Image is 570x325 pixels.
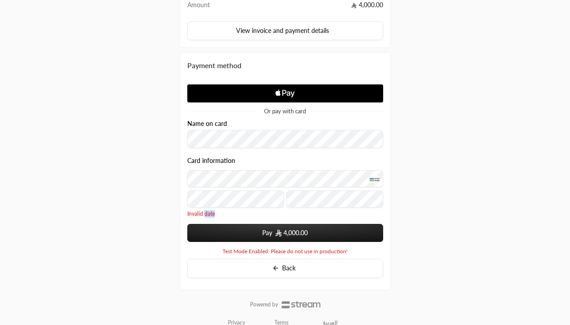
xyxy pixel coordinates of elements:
[187,170,383,187] input: Credit Card
[287,190,383,208] input: CVC
[187,190,284,208] input: Expiry date
[187,259,383,278] button: Back
[187,120,383,149] div: Name on card
[264,108,306,114] span: Or pay with card
[187,157,383,218] div: Card information
[275,229,282,237] img: SAR
[283,228,308,237] span: 4,000.00
[222,248,348,255] span: Test Mode Enabled: Please do not use in production!
[187,0,229,14] td: Amount
[228,0,383,14] td: 4,000.00
[187,210,383,218] span: Invalid date
[282,264,296,272] span: Back
[369,176,380,183] img: MADA
[187,157,235,164] legend: Card information
[187,21,383,40] button: View invoice and payment details
[250,301,278,308] p: Powered by
[187,60,383,71] div: Payment method
[187,224,383,242] button: Pay SAR4,000.00
[187,120,227,127] label: Name on card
